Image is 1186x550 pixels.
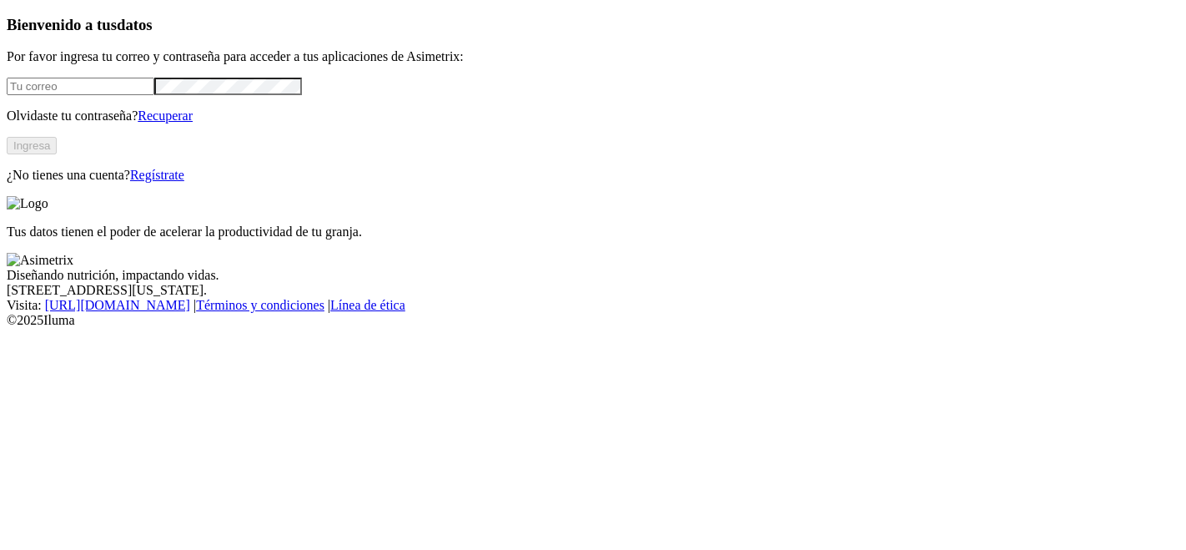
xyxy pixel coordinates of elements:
p: Olvidaste tu contraseña? [7,108,1179,124]
p: Por favor ingresa tu correo y contraseña para acceder a tus aplicaciones de Asimetrix: [7,49,1179,64]
div: © 2025 Iluma [7,313,1179,328]
div: Diseñando nutrición, impactando vidas. [7,268,1179,283]
span: datos [117,16,153,33]
a: Términos y condiciones [196,298,324,312]
img: Logo [7,196,48,211]
div: [STREET_ADDRESS][US_STATE]. [7,283,1179,298]
input: Tu correo [7,78,154,95]
img: Asimetrix [7,253,73,268]
div: Visita : | | [7,298,1179,313]
a: Regístrate [130,168,184,182]
a: Recuperar [138,108,193,123]
h3: Bienvenido a tus [7,16,1179,34]
p: ¿No tienes una cuenta? [7,168,1179,183]
a: [URL][DOMAIN_NAME] [45,298,190,312]
p: Tus datos tienen el poder de acelerar la productividad de tu granja. [7,225,1179,240]
button: Ingresa [7,137,57,154]
a: Línea de ética [330,298,405,312]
